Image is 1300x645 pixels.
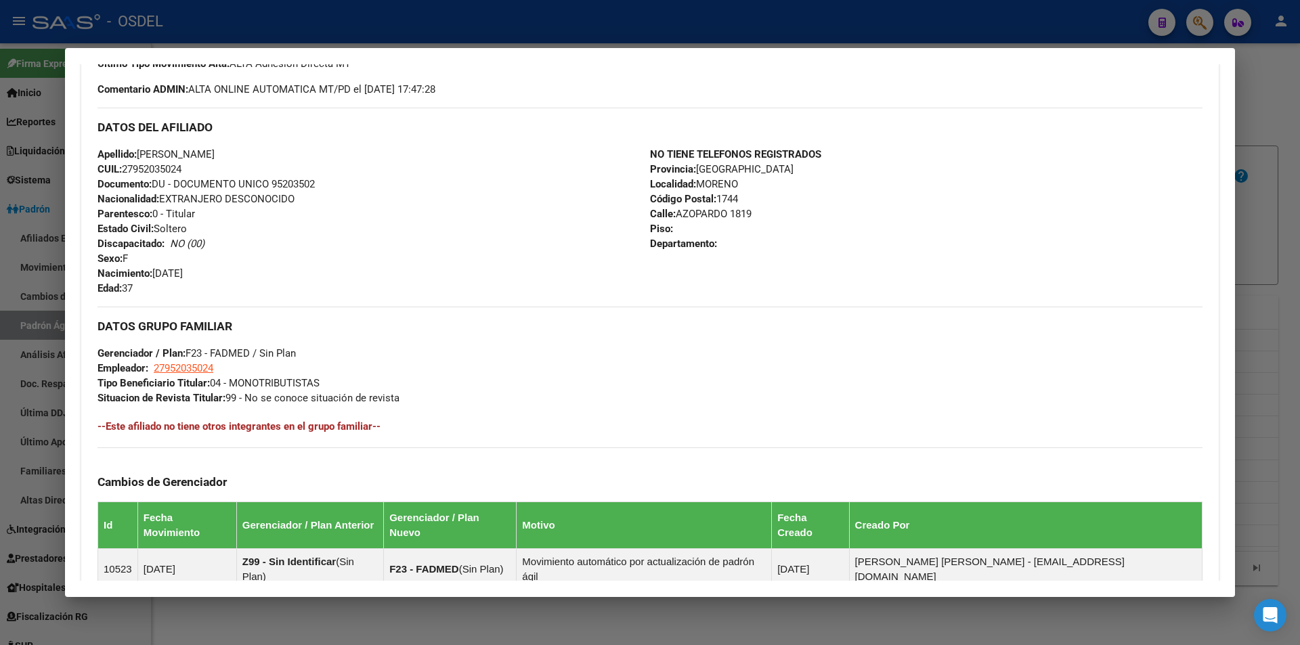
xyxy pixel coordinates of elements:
[242,556,336,567] strong: Z99 - Sin Identificar
[97,377,210,389] strong: Tipo Beneficiario Titular:
[650,178,738,190] span: MORENO
[97,193,295,205] span: EXTRANJERO DESCONOCIDO
[772,548,849,590] td: [DATE]
[98,502,138,548] th: Id
[97,120,1202,135] h3: DATOS DEL AFILIADO
[650,208,752,220] span: AZOPARDO 1819
[97,377,320,389] span: 04 - MONOTRIBUTISTAS
[97,83,188,95] strong: Comentario ADMIN:
[97,392,399,404] span: 99 - No se conoce situación de revista
[650,148,821,160] strong: NO TIENE TELEFONOS REGISTRADOS
[650,178,696,190] strong: Localidad:
[137,502,236,548] th: Fecha Movimiento
[97,252,128,265] span: F
[97,392,225,404] strong: Situacion de Revista Titular:
[97,419,1202,434] h4: --Este afiliado no tiene otros integrantes en el grupo familiar--
[384,548,517,590] td: ( )
[170,238,204,250] i: NO (00)
[97,163,181,175] span: 27952035024
[772,502,849,548] th: Fecha Creado
[97,252,123,265] strong: Sexo:
[849,548,1202,590] td: [PERSON_NAME] [PERSON_NAME] - [EMAIL_ADDRESS][DOMAIN_NAME]
[97,178,315,190] span: DU - DOCUMENTO UNICO 95203502
[97,347,186,359] strong: Gerenciador / Plan:
[97,208,195,220] span: 0 - Titular
[650,238,717,250] strong: Departamento:
[97,58,351,70] span: ALTA Adhesión Directa MT
[97,148,137,160] strong: Apellido:
[97,347,296,359] span: F23 - FADMED / Sin Plan
[97,282,122,294] strong: Edad:
[389,563,459,575] strong: F23 - FADMED
[236,502,383,548] th: Gerenciador / Plan Anterior
[97,223,154,235] strong: Estado Civil:
[1254,599,1286,631] div: Open Intercom Messenger
[462,563,500,575] span: Sin Plan
[97,319,1202,334] h3: DATOS GRUPO FAMILIAR
[650,193,716,205] strong: Código Postal:
[517,548,772,590] td: Movimiento automático por actualización de padrón ágil
[154,362,213,374] span: 27952035024
[97,148,215,160] span: [PERSON_NAME]
[98,548,138,590] td: 10523
[236,548,383,590] td: ( )
[650,193,738,205] span: 1744
[97,282,133,294] span: 37
[97,178,152,190] strong: Documento:
[384,502,517,548] th: Gerenciador / Plan Nuevo
[650,223,673,235] strong: Piso:
[97,238,165,250] strong: Discapacitado:
[849,502,1202,548] th: Creado Por
[97,267,152,280] strong: Nacimiento:
[650,163,794,175] span: [GEOGRAPHIC_DATA]
[517,502,772,548] th: Motivo
[97,474,1202,489] h3: Cambios de Gerenciador
[650,163,696,175] strong: Provincia:
[97,267,183,280] span: [DATE]
[137,548,236,590] td: [DATE]
[97,208,152,220] strong: Parentesco:
[97,82,435,97] span: ALTA ONLINE AUTOMATICA MT/PD el [DATE] 17:47:28
[97,362,148,374] strong: Empleador:
[97,58,230,70] strong: Ultimo Tipo Movimiento Alta:
[97,193,159,205] strong: Nacionalidad:
[650,208,676,220] strong: Calle:
[97,163,122,175] strong: CUIL:
[97,223,187,235] span: Soltero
